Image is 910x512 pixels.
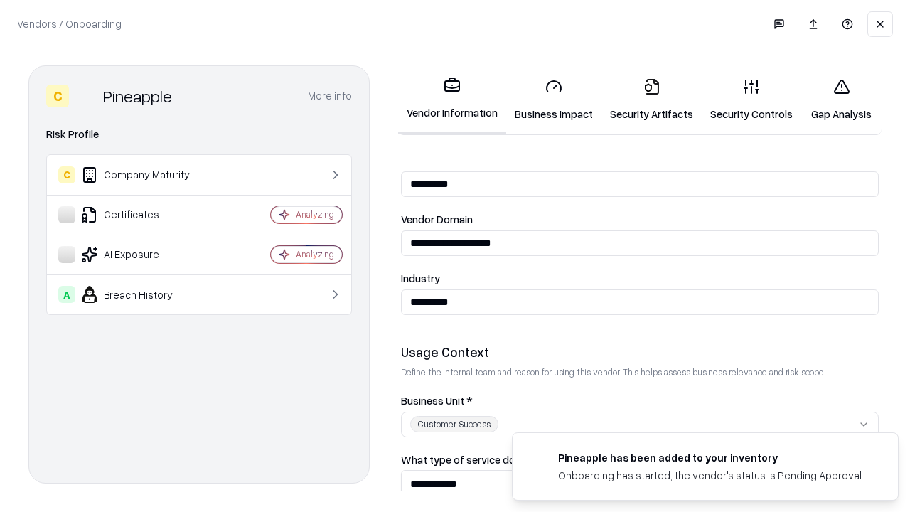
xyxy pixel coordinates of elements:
p: Vendors / Onboarding [17,16,122,31]
a: Security Controls [702,67,801,133]
div: Pineapple has been added to your inventory [558,450,864,465]
a: Gap Analysis [801,67,882,133]
img: Pineapple [75,85,97,107]
div: Pineapple [103,85,172,107]
div: Analyzing [296,208,334,220]
div: Onboarding has started, the vendor's status is Pending Approval. [558,468,864,483]
a: Business Impact [506,67,601,133]
label: Industry [401,273,879,284]
button: Customer Success [401,412,879,437]
div: Certificates [58,206,228,223]
label: What type of service does the vendor provide? * [401,454,879,465]
button: More info [308,83,352,109]
div: Usage Context [401,343,879,361]
div: C [46,85,69,107]
div: A [58,286,75,303]
div: C [58,166,75,183]
a: Security Artifacts [601,67,702,133]
div: Risk Profile [46,126,352,143]
div: Customer Success [410,416,498,432]
div: Breach History [58,286,228,303]
a: Vendor Information [398,65,506,134]
div: AI Exposure [58,246,228,263]
div: Company Maturity [58,166,228,183]
img: pineappleenergy.com [530,450,547,467]
p: Define the internal team and reason for using this vendor. This helps assess business relevance a... [401,366,879,378]
label: Vendor Domain [401,214,879,225]
label: Business Unit * [401,395,879,406]
div: Analyzing [296,248,334,260]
